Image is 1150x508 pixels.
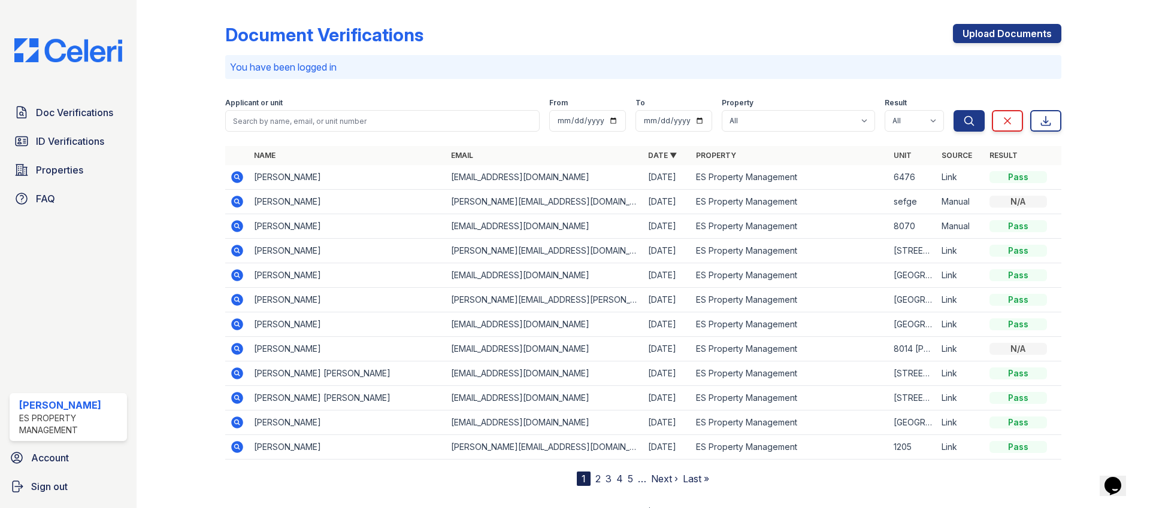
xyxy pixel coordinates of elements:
[446,239,643,263] td: [PERSON_NAME][EMAIL_ADDRESS][DOMAIN_NAME]
[10,158,127,182] a: Properties
[989,196,1047,208] div: N/A
[249,165,446,190] td: [PERSON_NAME]
[643,165,691,190] td: [DATE]
[691,337,888,361] td: ES Property Management
[5,474,132,498] button: Sign out
[989,245,1047,257] div: Pass
[989,269,1047,281] div: Pass
[643,312,691,337] td: [DATE]
[889,337,937,361] td: 8014 [PERSON_NAME] Dr
[225,98,283,108] label: Applicant or unit
[989,171,1047,183] div: Pass
[249,190,446,214] td: [PERSON_NAME]
[722,98,753,108] label: Property
[249,288,446,312] td: [PERSON_NAME]
[648,151,677,160] a: Date ▼
[643,337,691,361] td: [DATE]
[36,134,104,148] span: ID Verifications
[889,288,937,312] td: [GEOGRAPHIC_DATA]
[577,472,591,486] div: 1
[989,416,1047,428] div: Pass
[446,165,643,190] td: [EMAIL_ADDRESS][DOMAIN_NAME]
[225,24,423,45] div: Document Verifications
[606,473,612,485] a: 3
[937,165,985,190] td: Link
[937,190,985,214] td: Manual
[937,386,985,410] td: Link
[937,312,985,337] td: Link
[446,337,643,361] td: [EMAIL_ADDRESS][DOMAIN_NAME]
[989,220,1047,232] div: Pass
[889,214,937,239] td: 8070
[937,410,985,435] td: Link
[36,105,113,120] span: Doc Verifications
[691,312,888,337] td: ES Property Management
[889,361,937,386] td: [STREET_ADDRESS]
[549,98,568,108] label: From
[446,361,643,386] td: [EMAIL_ADDRESS][DOMAIN_NAME]
[616,473,623,485] a: 4
[937,337,985,361] td: Link
[249,361,446,386] td: [PERSON_NAME] [PERSON_NAME]
[889,165,937,190] td: 6476
[249,214,446,239] td: [PERSON_NAME]
[683,473,709,485] a: Last »
[10,101,127,124] a: Doc Verifications
[643,435,691,460] td: [DATE]
[249,337,446,361] td: [PERSON_NAME]
[446,410,643,435] td: [EMAIL_ADDRESS][DOMAIN_NAME]
[989,294,1047,306] div: Pass
[989,441,1047,453] div: Pass
[691,190,888,214] td: ES Property Management
[249,386,446,410] td: [PERSON_NAME] [PERSON_NAME]
[19,412,122,436] div: ES Property Management
[635,98,645,108] label: To
[889,312,937,337] td: [GEOGRAPHIC_DATA]
[691,361,888,386] td: ES Property Management
[1100,460,1138,496] iframe: chat widget
[643,214,691,239] td: [DATE]
[937,263,985,288] td: Link
[225,110,540,132] input: Search by name, email, or unit number
[5,38,132,62] img: CE_Logo_Blue-a8612792a0a2168367f1c8372b55b34899dd931a85d93a1a3d3e32e68fde9ad4.png
[691,435,888,460] td: ES Property Management
[446,190,643,214] td: [PERSON_NAME][EMAIL_ADDRESS][DOMAIN_NAME]
[889,435,937,460] td: 1205
[885,98,907,108] label: Result
[628,473,633,485] a: 5
[446,288,643,312] td: [PERSON_NAME][EMAIL_ADDRESS][PERSON_NAME][PERSON_NAME][DOMAIN_NAME]
[249,435,446,460] td: [PERSON_NAME]
[989,151,1018,160] a: Result
[230,60,1057,74] p: You have been logged in
[446,263,643,288] td: [EMAIL_ADDRESS][DOMAIN_NAME]
[937,288,985,312] td: Link
[889,263,937,288] td: [GEOGRAPHIC_DATA]
[942,151,972,160] a: Source
[989,343,1047,355] div: N/A
[36,191,55,206] span: FAQ
[446,386,643,410] td: [EMAIL_ADDRESS][DOMAIN_NAME]
[894,151,912,160] a: Unit
[643,288,691,312] td: [DATE]
[249,312,446,337] td: [PERSON_NAME]
[643,263,691,288] td: [DATE]
[889,410,937,435] td: [GEOGRAPHIC_DATA][PERSON_NAME]
[643,190,691,214] td: [DATE]
[643,386,691,410] td: [DATE]
[889,239,937,263] td: [STREET_ADDRESS]
[446,435,643,460] td: [PERSON_NAME][EMAIL_ADDRESS][DOMAIN_NAME]
[249,410,446,435] td: [PERSON_NAME]
[19,398,122,412] div: [PERSON_NAME]
[691,410,888,435] td: ES Property Management
[31,451,69,465] span: Account
[10,129,127,153] a: ID Verifications
[254,151,276,160] a: Name
[696,151,736,160] a: Property
[691,386,888,410] td: ES Property Management
[937,214,985,239] td: Manual
[446,312,643,337] td: [EMAIL_ADDRESS][DOMAIN_NAME]
[638,472,646,486] span: …
[989,367,1047,379] div: Pass
[643,239,691,263] td: [DATE]
[691,263,888,288] td: ES Property Management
